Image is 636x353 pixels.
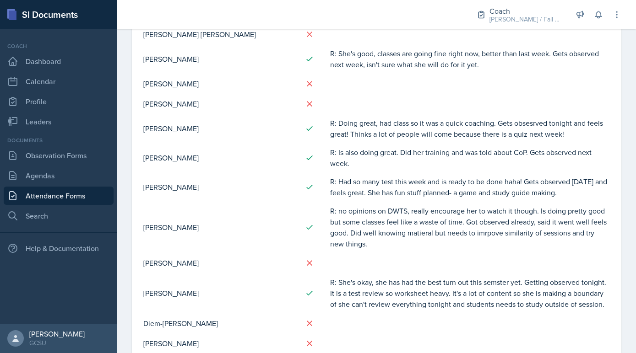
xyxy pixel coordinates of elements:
[143,143,298,172] td: [PERSON_NAME]
[143,24,298,44] td: [PERSON_NAME] [PERSON_NAME]
[489,5,563,16] div: Coach
[4,72,114,91] a: Calendar
[4,187,114,205] a: Attendance Forms
[4,239,114,257] div: Help & Documentation
[143,172,298,202] td: [PERSON_NAME]
[143,74,298,94] td: [PERSON_NAME]
[4,52,114,70] a: Dashboard
[143,313,298,333] td: Diem-[PERSON_NAME]
[143,202,298,253] td: [PERSON_NAME]
[330,202,610,253] td: R: no opinions on DWTS, really encourage her to watch it though. Is doing pretty good but some cl...
[143,94,298,114] td: [PERSON_NAME]
[330,172,610,202] td: R: Had so many test this week and is ready to be done haha! Gets observed [DATE] and feels great....
[330,114,610,143] td: R: Doing great, had class so it was a quick coaching. Gets obsesrved tonight and feels great! Thi...
[29,338,85,348] div: GCSU
[29,329,85,338] div: [PERSON_NAME]
[330,273,610,313] td: R: She's okay, she has had the best turn out this semster yet. Getting observed tonight. It is a ...
[4,42,114,50] div: Coach
[330,143,610,172] td: R: Is also doing great. Did her training and was told about CoP. Gets observed next week.
[489,15,563,24] div: [PERSON_NAME] / Fall 2025
[4,207,114,225] a: Search
[143,44,298,74] td: [PERSON_NAME]
[4,112,114,131] a: Leaders
[4,146,114,165] a: Observation Forms
[143,273,298,313] td: [PERSON_NAME]
[4,166,114,185] a: Agendas
[330,44,610,74] td: R: She's good, classes are going fine right now, better than last week. Gets observed next week, ...
[4,136,114,144] div: Documents
[143,253,298,273] td: [PERSON_NAME]
[143,114,298,143] td: [PERSON_NAME]
[4,92,114,111] a: Profile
